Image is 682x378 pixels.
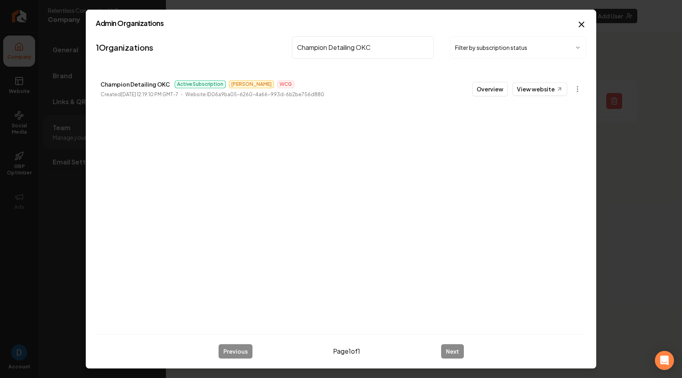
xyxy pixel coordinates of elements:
[292,36,434,59] input: Search by name or ID
[185,91,324,99] p: Website ID 06a9ba05-6260-4a66-993d-6b2be756d880
[101,79,170,89] p: Champion Detailing OKC
[96,20,586,27] h2: Admin Organizations
[512,82,567,96] a: View website
[96,42,153,53] a: 1Organizations
[472,82,508,96] button: Overview
[277,80,294,88] span: WCG
[175,80,226,88] span: Active Subscription
[229,80,274,88] span: [PERSON_NAME]
[101,91,178,99] p: Created
[121,91,178,97] time: [DATE] 12:19:10 PM GMT-7
[333,346,360,356] span: Page 1 of 1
